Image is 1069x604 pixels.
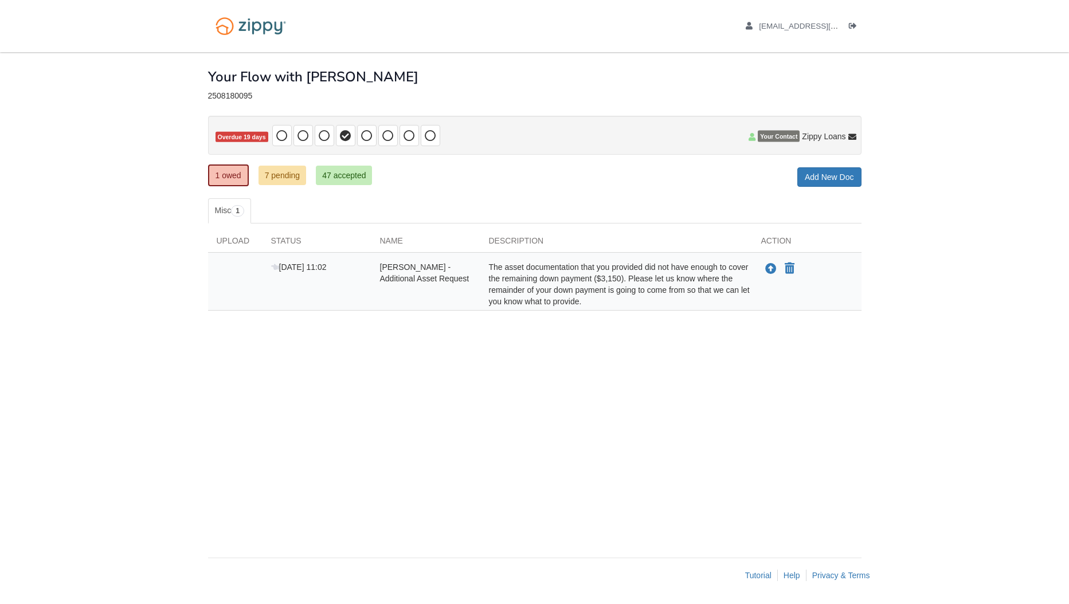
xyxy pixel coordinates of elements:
a: Help [784,571,800,580]
div: Description [480,235,753,252]
span: Overdue 19 days [216,132,268,143]
span: Your Contact [758,131,800,142]
a: Misc [208,198,251,223]
div: Action [753,235,862,252]
span: 1 [231,205,244,217]
h1: Your Flow with [PERSON_NAME] [208,69,418,84]
span: eolivares@blueleafresidential.com [759,22,890,30]
div: Name [371,235,480,252]
a: edit profile [746,22,891,33]
a: Tutorial [745,571,772,580]
button: Declare Edward Olivares Lopez - Additional Asset Request not applicable [784,262,796,276]
a: 1 owed [208,164,249,186]
a: Privacy & Terms [812,571,870,580]
div: The asset documentation that you provided did not have enough to cover the remaining down payment... [480,261,753,307]
a: Log out [849,22,862,33]
div: Status [263,235,371,252]
button: Upload Edward Olivares Lopez - Additional Asset Request [764,261,778,276]
span: [DATE] 11:02 [271,262,327,272]
img: Logo [208,11,293,41]
a: 7 pending [259,166,307,185]
a: Add New Doc [797,167,862,187]
span: [PERSON_NAME] - Additional Asset Request [380,262,469,283]
span: Zippy Loans [802,131,845,142]
a: 47 accepted [316,166,372,185]
div: 2508180095 [208,91,862,101]
div: Upload [208,235,263,252]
